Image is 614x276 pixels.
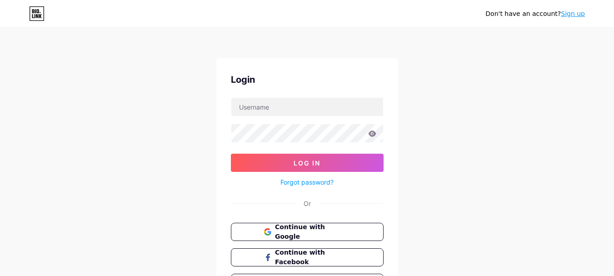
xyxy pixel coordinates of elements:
[275,222,350,241] span: Continue with Google
[561,10,585,17] a: Sign up
[304,199,311,208] div: Or
[231,223,384,241] button: Continue with Google
[485,9,585,19] div: Don't have an account?
[231,73,384,86] div: Login
[275,248,350,267] span: Continue with Facebook
[231,154,384,172] button: Log In
[231,98,383,116] input: Username
[294,159,320,167] span: Log In
[280,177,334,187] a: Forgot password?
[231,248,384,266] button: Continue with Facebook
